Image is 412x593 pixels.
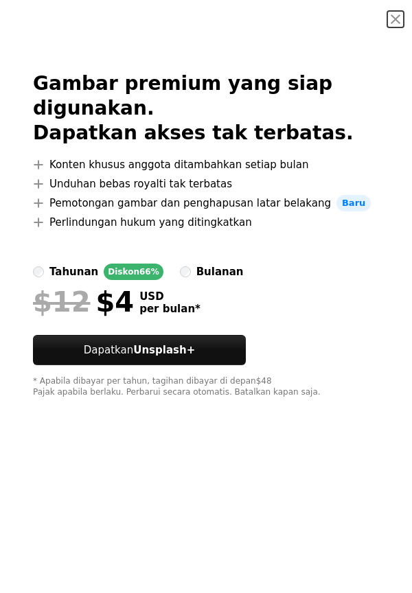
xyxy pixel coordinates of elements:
li: Unduhan bebas royalti tak terbatas [33,176,379,192]
button: DapatkanUnsplash+ [33,335,246,365]
div: $4 [33,286,134,318]
li: Perlindungan hukum yang ditingkatkan [33,214,379,231]
input: bulanan [180,266,191,277]
span: Baru [336,195,371,211]
li: Pemotongan gambar dan penghapusan latar belakang [33,195,379,211]
h2: Gambar premium yang siap digunakan. Dapatkan akses tak terbatas. [33,71,379,146]
strong: Unsplash+ [133,344,195,356]
input: tahunanDiskon66% [33,266,44,277]
span: $12 [33,286,91,318]
li: Konten khusus anggota ditambahkan setiap bulan [33,156,379,173]
div: tahunan [49,264,98,280]
span: USD [139,290,201,303]
span: per bulan * [139,303,201,315]
div: bulanan [196,264,244,280]
div: Diskon 66% [104,264,163,280]
div: * Apabila dibayar per tahun, tagihan dibayar di depan $48 Pajak apabila berlaku. Perbarui secara ... [33,376,379,398]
